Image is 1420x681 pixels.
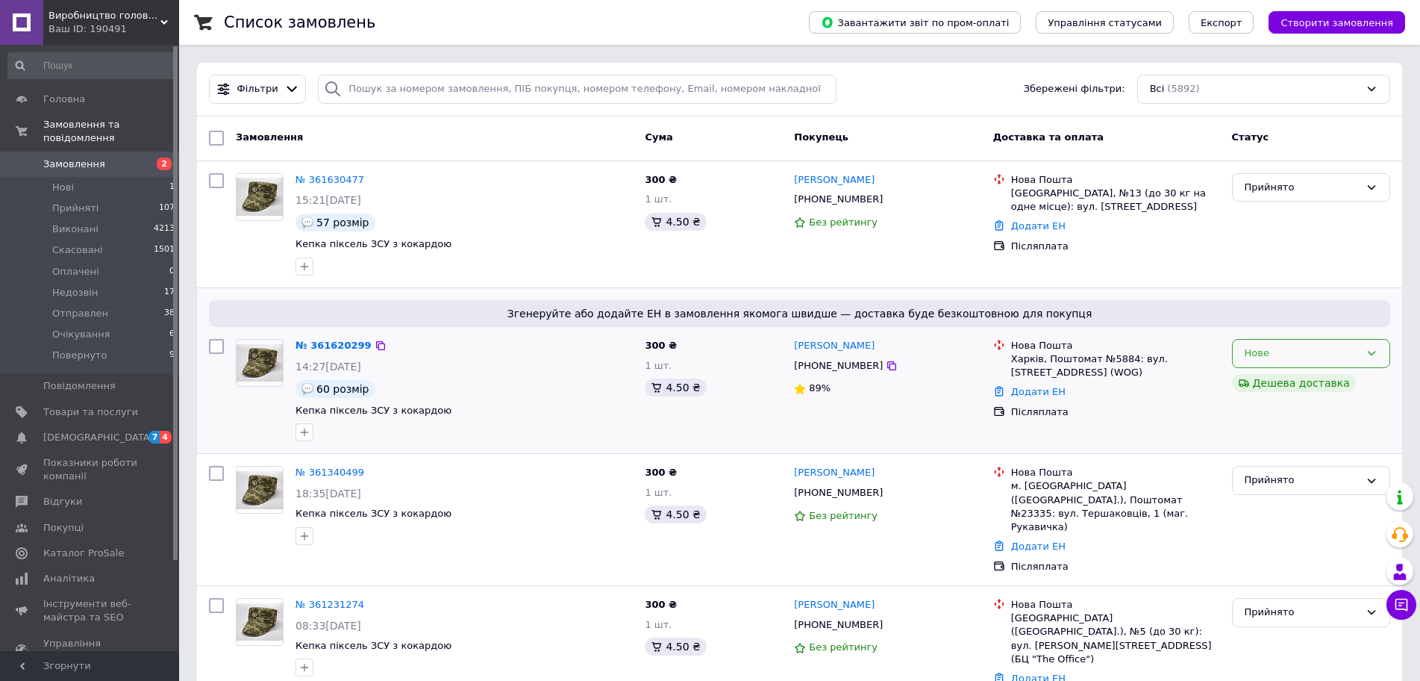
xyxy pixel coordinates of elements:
[236,466,284,514] a: Фото товару
[164,286,175,299] span: 17
[295,508,451,519] a: Кепка піксель ЗСУ з кокардою
[1245,346,1360,361] div: Нове
[236,598,284,646] a: Фото товару
[794,173,875,187] a: [PERSON_NAME]
[52,328,110,341] span: Очікування
[43,158,105,171] span: Замовлення
[1011,352,1220,379] div: Харків, Поштомат №5884: вул. [STREET_ADDRESS] (WOG)
[43,521,84,535] span: Покупці
[645,193,672,205] span: 1 шт.
[295,238,451,249] a: Кепка піксель ЗСУ з кокардою
[157,158,172,170] span: 2
[43,495,82,509] span: Відгуки
[1011,598,1220,612] div: Нова Пошта
[1011,386,1066,397] a: Додати ЕН
[645,599,677,610] span: 300 ₴
[43,456,138,483] span: Показники роботи компанії
[645,619,672,630] span: 1 шт.
[236,131,303,143] span: Замовлення
[49,9,160,22] span: Виробництво головних уборів VASTLINE
[645,638,706,656] div: 4.50 ₴
[154,243,175,257] span: 1501
[295,467,364,478] a: № 361340499
[1386,590,1416,620] button: Чат з покупцем
[169,328,175,341] span: 6
[295,361,361,373] span: 14:27[DATE]
[237,471,283,509] img: Фото товару
[52,286,98,299] span: Недозвін
[236,339,284,387] a: Фото товару
[295,620,361,632] span: 08:33[DATE]
[794,131,848,143] span: Покупець
[295,174,364,185] a: № 361630477
[49,22,179,36] div: Ваш ID: 190491
[794,193,883,205] span: [PHONE_NUMBER]
[169,181,175,194] span: 1
[1167,83,1199,94] span: (5892)
[1048,17,1162,28] span: Управління статусами
[52,349,107,362] span: Повернуто
[43,572,95,585] span: Аналітика
[1024,82,1125,96] span: Збережені фільтри:
[1232,374,1356,392] div: Дешева доставка
[43,118,179,145] span: Замовлення та повідомлення
[237,178,283,216] img: Фото товару
[1011,612,1220,666] div: [GEOGRAPHIC_DATA] ([GEOGRAPHIC_DATA].), №5 (до 30 кг): вул. [PERSON_NAME][STREET_ADDRESS] (БЦ "Th...
[1269,11,1405,34] button: Створити замовлення
[237,603,283,641] img: Фото товару
[224,13,375,31] h1: Список замовлень
[52,243,103,257] span: Скасовані
[794,360,883,371] span: [PHONE_NUMBER]
[645,487,672,498] span: 1 шт.
[809,382,831,394] span: 89%
[1150,82,1165,96] span: Всі
[645,467,677,478] span: 300 ₴
[794,619,883,630] span: [PHONE_NUMBER]
[316,217,369,228] span: 57 розмір
[1011,479,1220,534] div: м. [GEOGRAPHIC_DATA] ([GEOGRAPHIC_DATA].), Поштомат №23335: вул. Тершаковців, 1 (маг. Рукавичка)
[52,265,99,279] span: Оплачені
[1280,17,1393,28] span: Створити замовлення
[301,383,313,395] img: :speech_balloon:
[52,223,98,236] span: Виконані
[148,431,160,444] span: 7
[1011,541,1066,552] a: Додати ЕН
[794,466,875,480] a: [PERSON_NAME]
[164,307,175,320] span: 38
[236,173,284,221] a: Фото товару
[1011,560,1220,573] div: Післяплата
[1189,11,1254,34] button: Експорт
[52,202,98,215] span: Прийняті
[809,11,1021,34] button: Завантажити звіт по пром-оплаті
[43,637,138,664] span: Управління сайтом
[993,131,1104,143] span: Доставка та оплата
[1011,466,1220,479] div: Нова Пошта
[237,82,278,96] span: Фільтри
[318,75,836,104] input: Пошук за номером замовлення, ПІБ покупця, номером телефону, Email, номером накладної
[1245,605,1360,621] div: Прийнято
[52,181,74,194] span: Нові
[1011,220,1066,231] a: Додати ЕН
[295,405,451,416] a: Кепка піксель ЗСУ з кокардою
[295,194,361,206] span: 15:21[DATE]
[1011,173,1220,187] div: Нова Пошта
[1011,405,1220,419] div: Післяплата
[809,510,878,521] span: Без рейтингу
[645,213,706,231] div: 4.50 ₴
[1245,180,1360,196] div: Прийнято
[295,599,364,610] a: № 361231274
[237,344,283,382] img: Фото товару
[1036,11,1174,34] button: Управління статусами
[645,340,677,351] span: 300 ₴
[645,506,706,523] div: 4.50 ₴
[809,641,878,653] span: Без рейтингу
[43,379,116,393] span: Повідомлення
[295,640,451,651] a: Кепка піксель ЗСУ з кокардою
[645,379,706,397] div: 4.50 ₴
[794,339,875,353] a: [PERSON_NAME]
[794,487,883,498] span: [PHONE_NUMBER]
[1201,17,1242,28] span: Експорт
[43,431,154,444] span: [DEMOGRAPHIC_DATA]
